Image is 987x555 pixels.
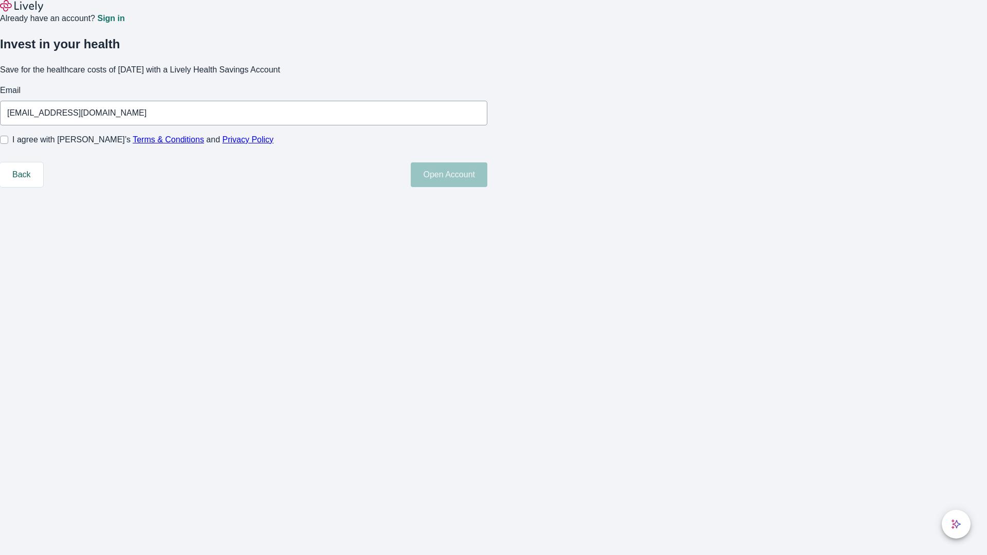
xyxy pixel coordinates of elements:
a: Privacy Policy [223,135,274,144]
a: Sign in [97,14,124,23]
a: Terms & Conditions [133,135,204,144]
svg: Lively AI Assistant [951,519,961,529]
span: I agree with [PERSON_NAME]’s and [12,134,273,146]
button: chat [942,510,971,539]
